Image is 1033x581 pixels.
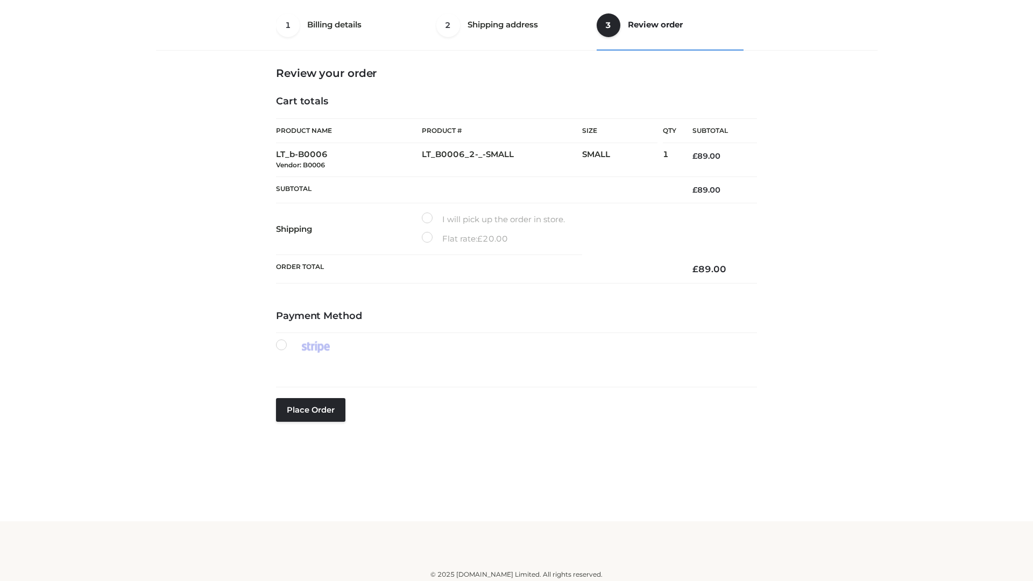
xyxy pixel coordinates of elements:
h4: Cart totals [276,96,757,108]
th: Subtotal [676,119,757,143]
td: LT_b-B0006 [276,143,422,177]
label: Flat rate: [422,232,508,246]
h4: Payment Method [276,310,757,322]
th: Subtotal [276,176,676,203]
span: £ [477,233,483,244]
span: £ [692,264,698,274]
button: Place order [276,398,345,422]
th: Product # [422,118,582,143]
bdi: 89.00 [692,264,726,274]
th: Order Total [276,255,676,284]
th: Qty [663,118,676,143]
bdi: 20.00 [477,233,508,244]
div: © 2025 [DOMAIN_NAME] Limited. All rights reserved. [160,569,873,580]
th: Size [582,119,657,143]
label: I will pick up the order in store. [422,212,565,226]
span: £ [692,185,697,195]
h3: Review your order [276,67,757,80]
small: Vendor: B0006 [276,161,325,169]
td: 1 [663,143,676,177]
td: LT_B0006_2-_-SMALL [422,143,582,177]
span: £ [692,151,697,161]
th: Shipping [276,203,422,255]
th: Product Name [276,118,422,143]
td: SMALL [582,143,663,177]
bdi: 89.00 [692,151,720,161]
bdi: 89.00 [692,185,720,195]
